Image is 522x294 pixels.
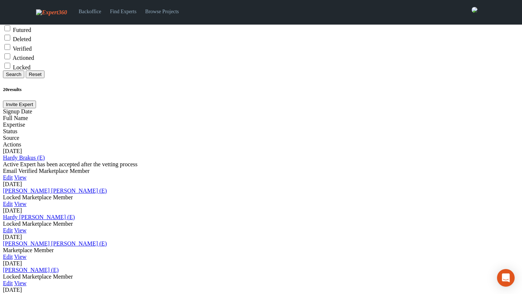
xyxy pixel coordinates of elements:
[22,273,73,280] span: Marketplace Member
[3,141,21,148] span: Actions
[3,70,24,78] button: Search
[14,280,26,286] a: View
[13,26,31,33] label: Futured
[26,70,44,78] button: Reset
[3,101,36,108] button: Invite Expert
[36,9,67,16] img: Expert360
[3,148,519,155] div: [DATE]
[3,227,13,233] a: Edit
[3,234,519,240] div: [DATE]
[12,55,34,61] label: Actioned
[3,181,519,188] div: [DATE]
[3,247,54,253] span: Marketplace Member
[3,280,13,286] a: Edit
[3,128,519,135] div: Status
[13,45,32,51] label: Verified
[3,87,519,92] h5: 20
[14,227,26,233] a: View
[8,87,21,92] span: results
[3,135,519,141] div: Source
[3,174,13,181] a: Edit
[3,207,519,214] div: [DATE]
[3,188,107,194] a: [PERSON_NAME] [PERSON_NAME] (E)
[3,260,519,267] div: [DATE]
[3,221,21,227] span: Locked
[472,7,478,13] img: 0421c9a1-ac87-4857-a63f-b59ed7722763-normal.jpeg
[3,194,21,200] span: Locked
[13,36,31,42] label: Deleted
[3,287,519,293] div: [DATE]
[14,254,26,260] a: View
[497,269,515,287] div: Open Intercom Messenger
[3,115,519,121] div: Full Name
[14,201,26,207] a: View
[3,108,519,115] div: Signup Date
[39,168,89,174] span: Marketplace Member
[3,214,75,220] a: Hardy [PERSON_NAME] (E)
[14,174,26,181] a: View
[3,155,45,161] a: Hardy Brakus (E)
[22,221,73,227] span: Marketplace Member
[22,194,73,200] span: Marketplace Member
[3,201,13,207] a: Edit
[3,161,19,167] span: Active
[3,273,21,280] span: Locked
[3,240,107,247] a: [PERSON_NAME] [PERSON_NAME] (E)
[20,161,137,167] span: Expert has been accepted after the vetting process
[3,267,59,273] a: [PERSON_NAME] (E)
[3,121,519,128] div: Expertise
[3,168,37,174] span: Email Verified
[3,254,13,260] a: Edit
[13,64,31,70] label: Locked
